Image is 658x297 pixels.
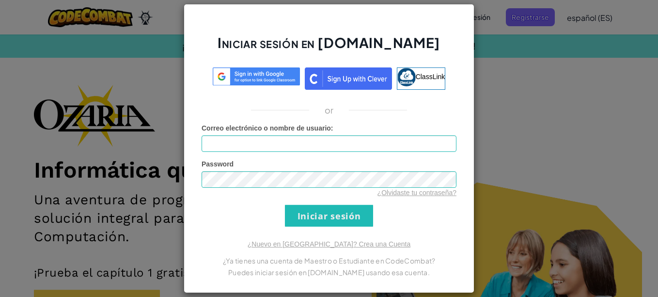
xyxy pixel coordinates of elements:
span: ClassLink [416,73,445,81]
span: Correo electrónico o nombre de usuario [202,124,331,132]
p: or [325,104,334,116]
img: classlink-logo-small.png [397,68,416,86]
span: Password [202,160,234,168]
a: ¿Olvidaste tu contraseña? [377,189,456,197]
label: : [202,123,333,133]
input: Iniciar sesión [285,205,373,227]
p: Puedes iniciar sesión en [DOMAIN_NAME] usando esa cuenta. [202,266,456,278]
p: ¿Ya tienes una cuenta de Maestro o Estudiante en CodeCombat? [202,255,456,266]
img: clever_sso_button@2x.png [305,67,392,90]
img: log-in-google-sso.svg [213,67,300,85]
h2: Iniciar sesión en [DOMAIN_NAME] [202,33,456,62]
a: ¿Nuevo en [GEOGRAPHIC_DATA]? Crea una Cuenta [248,240,410,248]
